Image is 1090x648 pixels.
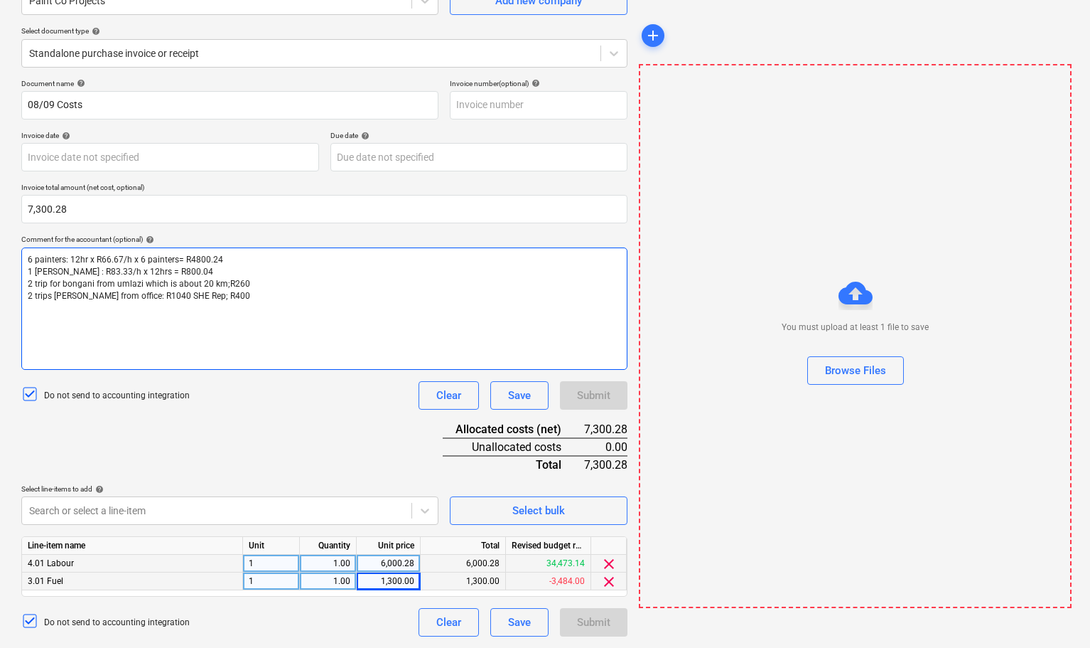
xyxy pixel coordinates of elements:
span: help [358,132,369,140]
div: Quantity [300,537,357,555]
p: Invoice total amount (net cost, optional) [21,183,627,195]
span: help [143,235,154,244]
span: 3.01 Fuel [28,576,63,586]
span: clear [600,556,617,573]
div: Revised budget remaining [506,537,591,555]
div: Line-item name [22,537,243,555]
span: 2 trip for bongani from umlazi which is about 20 km;R260 [28,279,250,289]
span: clear [600,573,617,590]
button: Clear [419,608,479,637]
div: You must upload at least 1 file to saveBrowse Files [639,64,1072,608]
div: Total [421,537,506,555]
div: Invoice date [21,131,319,140]
p: Do not send to accounting integration [44,617,190,629]
button: Save [490,608,549,637]
div: 1.00 [306,573,350,590]
div: Invoice number (optional) [450,79,627,88]
div: 6,000.28 [362,555,414,573]
div: 0.00 [584,438,627,456]
button: Save [490,381,549,410]
span: help [59,132,70,140]
div: Due date [330,131,628,140]
span: 6 painters: 12hr x R66.67/h x 6 painters= R4800.24 [28,255,223,265]
div: 1.00 [306,555,350,573]
div: Unit price [357,537,421,555]
span: help [89,27,100,36]
span: help [529,79,540,87]
div: 1 [243,573,300,590]
div: 1,300.00 [362,573,414,590]
p: You must upload at least 1 file to save [782,322,929,334]
div: 7,300.28 [584,456,627,473]
div: Total [443,456,584,473]
div: Save [508,386,531,405]
input: Invoice date not specified [21,143,319,171]
button: Select bulk [450,496,627,525]
div: Browse Files [825,361,886,380]
div: 7,300.28 [584,421,627,438]
input: Invoice total amount (net cost, optional) [21,195,627,223]
div: 1 [243,555,300,573]
p: Do not send to accounting integration [44,390,190,402]
div: 1,300.00 [421,573,506,590]
span: 4.01 Labour [28,558,74,568]
div: Clear [436,386,461,405]
div: Document name [21,79,438,88]
div: 34,473.14 [506,555,591,573]
span: help [74,79,85,87]
button: Browse Files [807,356,904,385]
input: Invoice number [450,91,627,119]
div: Allocated costs (net) [443,421,584,438]
iframe: Chat Widget [1019,580,1090,648]
div: Unallocated costs [443,438,584,456]
div: Select bulk [512,501,565,520]
span: add [644,27,662,44]
span: 1 [PERSON_NAME] : R83.33/h x 12hrs = R800.04 [28,267,213,277]
button: Clear [419,381,479,410]
div: Select document type [21,26,627,36]
div: Select line-items to add [21,484,438,494]
input: Document name [21,91,438,119]
div: -3,484.00 [506,573,591,590]
input: Due date not specified [330,143,628,171]
div: Clear [436,613,461,632]
span: help [92,485,104,494]
div: Comment for the accountant (optional) [21,235,627,244]
span: 2 trips [PERSON_NAME] from office: R1040 SHE Rep; R400 [28,291,250,301]
div: 6,000.28 [421,555,506,573]
div: Unit [243,537,300,555]
div: Save [508,613,531,632]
